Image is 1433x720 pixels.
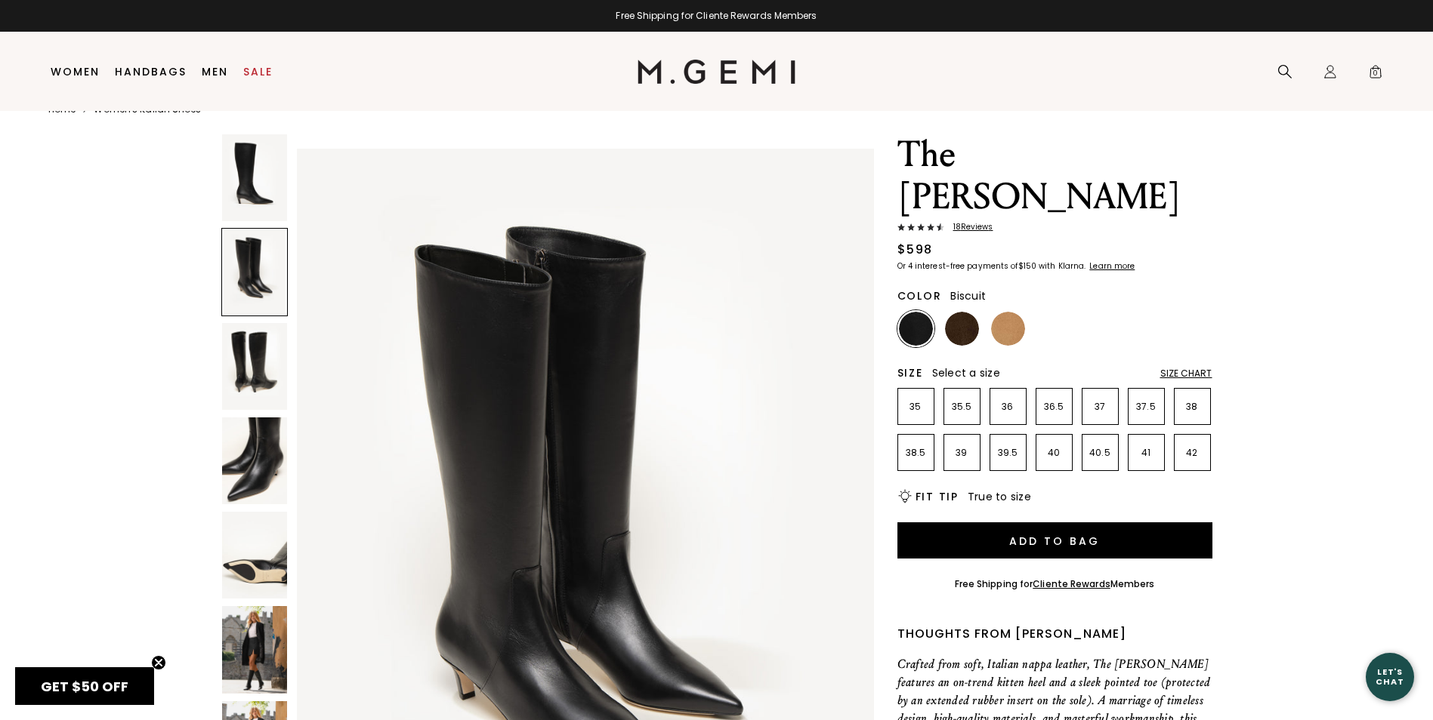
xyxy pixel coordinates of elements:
[1088,262,1135,271] a: Learn more
[898,447,934,459] p: 38.5
[1175,401,1210,413] p: 38
[1089,260,1135,272] klarna-placement-style-cta: Learn more
[1082,401,1118,413] p: 37
[1039,260,1088,272] klarna-placement-style-body: with Klarna
[897,367,923,379] h2: Size
[1082,447,1118,459] p: 40.5
[1129,401,1164,413] p: 37.5
[1368,67,1383,82] span: 0
[243,66,273,78] a: Sale
[638,60,795,84] img: M.Gemi
[151,655,166,670] button: Close teaser
[944,223,993,232] span: 18 Review s
[898,401,934,413] p: 35
[897,134,1212,218] h1: The [PERSON_NAME]
[222,134,287,221] img: The Tina
[991,312,1025,346] img: Biscuit
[990,401,1026,413] p: 36
[222,606,287,693] img: The Tina
[897,290,942,302] h2: Color
[51,66,100,78] a: Women
[897,241,933,259] div: $598
[1036,447,1072,459] p: 40
[222,512,287,598] img: The Tina
[944,447,980,459] p: 39
[1366,667,1414,686] div: Let's Chat
[968,489,1031,504] span: True to size
[955,578,1155,590] div: Free Shipping for Members
[222,417,287,504] img: The Tina
[932,365,1000,380] span: Select a size
[1175,447,1210,459] p: 42
[15,667,154,705] div: GET $50 OFFClose teaser
[1018,260,1036,272] klarna-placement-style-amount: $150
[1033,577,1110,590] a: Cliente Rewards
[944,401,980,413] p: 35.5
[897,223,1212,235] a: 18Reviews
[945,312,979,346] img: Chocolate
[897,260,1018,272] klarna-placement-style-body: Or 4 interest-free payments of
[897,625,1212,643] div: Thoughts from [PERSON_NAME]
[899,312,933,346] img: Black
[897,522,1212,558] button: Add to Bag
[222,323,287,410] img: The Tina
[1036,401,1072,413] p: 36.5
[202,66,228,78] a: Men
[41,677,128,696] span: GET $50 OFF
[115,66,187,78] a: Handbags
[916,491,959,503] h2: Fit Tip
[950,288,986,303] span: Biscuit
[1129,447,1164,459] p: 41
[990,447,1026,459] p: 39.5
[1160,368,1212,380] div: Size Chart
